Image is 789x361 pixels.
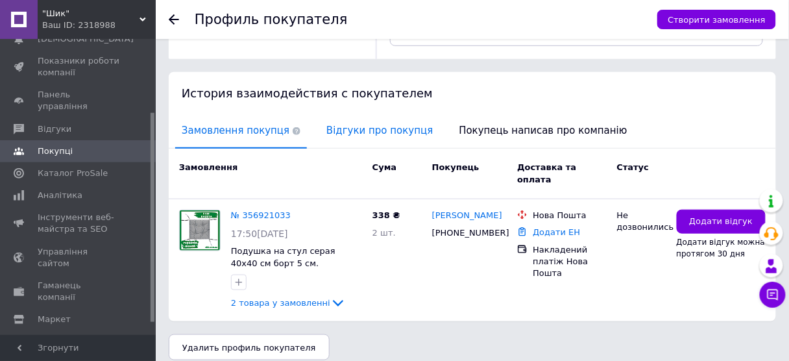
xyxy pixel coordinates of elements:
[179,210,221,251] a: Фото товару
[38,280,120,303] span: Гаманець компанії
[432,210,502,222] a: [PERSON_NAME]
[180,210,220,251] img: Фото товару
[195,12,348,27] h1: Профиль покупателя
[38,314,71,325] span: Маркет
[533,227,580,237] a: Додати ЕН
[533,244,606,280] div: Накладений платіж Нова Пошта
[432,162,479,172] span: Покупець
[372,162,396,172] span: Cума
[42,8,140,19] span: "Шик"
[231,210,291,220] a: № 356921033
[689,216,753,228] span: Додати відгук
[38,190,82,201] span: Аналітика
[38,212,120,235] span: Інструменти веб-майстра та SEO
[182,86,433,100] span: История взаимодействия с покупателем
[760,282,786,308] button: Чат з покупцем
[231,246,356,304] a: Подушка на стул серая 40х40 см борт 5 см. Подушки на стулья. Подушки на табурет. Чехол на стул. Ч...
[169,334,330,360] button: Удалить профиль покупателя
[38,168,108,179] span: Каталог ProSale
[179,162,237,172] span: Замовлення
[231,229,288,239] span: 17:50[DATE]
[38,55,120,79] span: Показники роботи компанії
[38,123,71,135] span: Відгуки
[677,210,766,234] button: Додати відгук
[38,145,73,157] span: Покупці
[320,114,439,147] span: Відгуки про покупця
[617,210,666,233] div: Не дозвонились
[42,19,156,31] div: Ваш ID: 2318988
[169,14,179,25] div: Повернутися назад
[231,298,346,308] a: 2 товара у замовленні
[430,225,498,242] div: [PHONE_NUMBER]
[231,298,330,308] span: 2 товара у замовленні
[533,210,606,221] div: Нова Пошта
[175,114,307,147] span: Замовлення покупця
[38,246,120,269] span: Управління сайтом
[677,238,766,258] span: Додати відгук можна протягом 30 дня
[668,15,766,25] span: Створити замовлення
[617,162,649,172] span: Статус
[38,89,120,112] span: Панель управління
[372,210,400,220] span: 338 ₴
[657,10,776,29] button: Створити замовлення
[453,114,634,147] span: Покупець написав про компанію
[182,343,316,353] span: Удалить профиль покупателя
[372,228,396,238] span: 2 шт.
[517,162,576,184] span: Доставка та оплата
